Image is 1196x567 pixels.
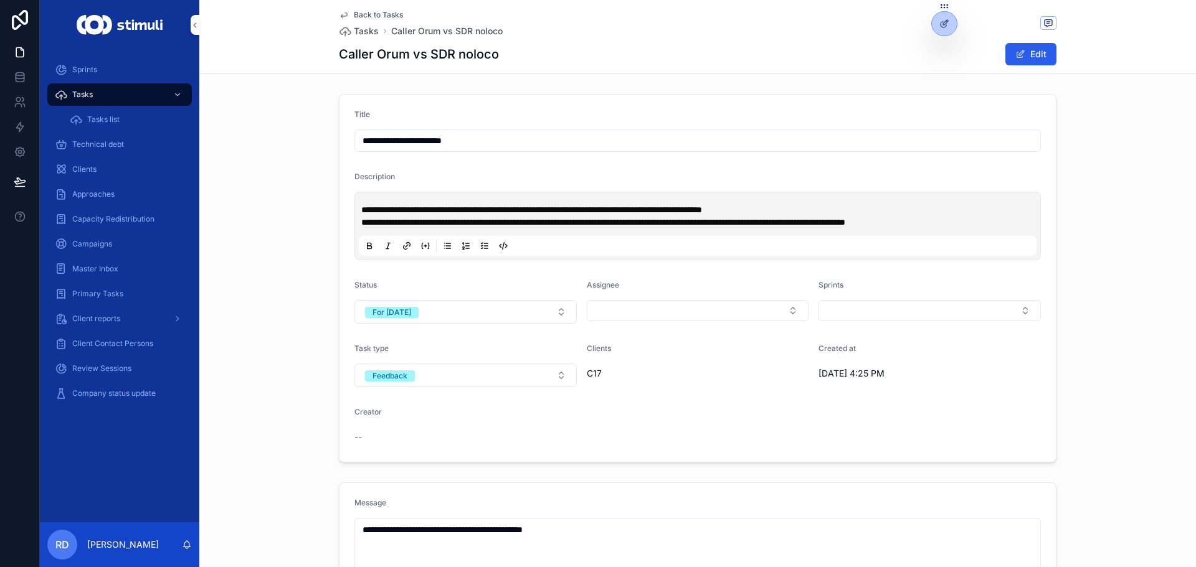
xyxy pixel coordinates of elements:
[72,339,153,349] span: Client Contact Persons
[354,172,395,181] span: Description
[47,357,192,380] a: Review Sessions
[40,50,199,421] div: scrollable content
[373,370,407,382] div: Feedback
[354,498,386,507] span: Message
[819,344,856,353] span: Created at
[391,25,503,37] a: Caller Orum vs SDR noloco
[47,183,192,205] a: Approaches
[47,307,192,330] a: Client reports
[47,382,192,405] a: Company status update
[47,133,192,156] a: Technical debt
[77,15,162,35] img: App logo
[587,300,809,321] button: Select Button
[72,139,124,149] span: Technical debt
[354,300,577,324] button: Select Button
[354,363,577,387] button: Select Button
[354,344,389,353] span: Task type
[72,388,156,398] span: Company status update
[72,90,93,100] span: Tasks
[819,300,1041,321] button: Select Button
[72,363,131,373] span: Review Sessions
[587,367,602,380] span: C17
[354,407,382,416] span: Creator
[72,65,97,75] span: Sprints
[819,280,843,289] span: Sprints
[354,10,403,20] span: Back to Tasks
[47,332,192,355] a: Client Contact Persons
[339,25,379,37] a: Tasks
[354,25,379,37] span: Tasks
[72,164,97,174] span: Clients
[72,214,154,224] span: Capacity Redistribution
[72,264,118,274] span: Master Inbox
[373,307,411,318] div: For [DATE]
[339,10,403,20] a: Back to Tasks
[55,537,69,552] span: RD
[819,367,983,380] span: [DATE] 4:25 PM
[47,83,192,106] a: Tasks
[339,45,499,63] h1: Caller Orum vs SDR noloco
[587,344,611,353] span: Clients
[587,280,619,289] span: Assignee
[72,289,123,299] span: Primary Tasks
[72,314,120,324] span: Client reports
[47,258,192,280] a: Master Inbox
[47,233,192,255] a: Campaigns
[354,110,370,119] span: Title
[47,283,192,305] a: Primary Tasks
[72,239,112,249] span: Campaigns
[47,158,192,180] a: Clients
[72,189,115,199] span: Approaches
[354,431,362,443] span: --
[87,538,159,551] p: [PERSON_NAME]
[87,115,120,124] span: Tasks list
[1005,43,1056,65] button: Edit
[47,59,192,81] a: Sprints
[47,208,192,230] a: Capacity Redistribution
[354,280,377,289] span: Status
[62,108,192,131] a: Tasks list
